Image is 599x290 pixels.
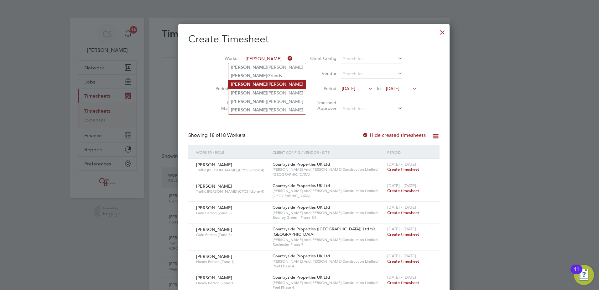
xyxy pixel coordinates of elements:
div: Client Config / Vendor / Site [271,145,386,159]
b: [PERSON_NAME] [231,99,267,104]
div: Worker / Role [195,145,271,159]
span: [DATE] - [DATE] [387,183,416,188]
span: Peel Phase 4 [273,285,384,290]
span: Handy Person (Zone 1) [196,281,268,286]
span: Create timesheet [387,259,419,264]
li: [PERSON_NAME] [228,97,306,106]
span: [PERSON_NAME] And [PERSON_NAME] Construction Limited [273,188,384,193]
input: Search for... [341,105,403,113]
span: Countryside Properties UK Ltd [273,183,330,188]
div: 11 [574,269,579,277]
span: Create timesheet [387,167,419,172]
span: Handy Person (Zone 1) [196,259,268,264]
b: [PERSON_NAME] [231,107,267,113]
span: Traffic [PERSON_NAME] (CPCS) (Zone 4) [196,189,268,194]
span: Create timesheet [387,210,419,215]
span: Countryside Properties ([GEOGRAPHIC_DATA]) Ltd t/a [GEOGRAPHIC_DATA] [273,226,376,237]
input: Search for... [341,55,403,63]
label: Worker [211,56,239,61]
span: [PERSON_NAME] [196,162,232,168]
span: Gate Person (Zone 3) [196,232,268,237]
h2: Create Timesheet [188,33,440,46]
span: 18 Workers [209,132,245,138]
span: [GEOGRAPHIC_DATA] [273,172,384,177]
span: [PERSON_NAME] And [PERSON_NAME] Construction Limited [273,237,384,242]
b: [PERSON_NAME] [231,73,267,78]
span: Peel Phase 4 [273,264,384,269]
li: [PERSON_NAME] [228,63,306,72]
li: Grundy [228,72,306,80]
label: Hiring Manager [211,100,239,111]
span: [DATE] - [DATE] [387,253,416,259]
span: [DATE] - [DATE] [387,275,416,280]
span: [PERSON_NAME] [196,227,232,232]
span: Rochester Phase 7 [273,242,384,247]
label: Timesheet Approver [308,100,336,111]
span: [DATE] - [DATE] [387,162,416,167]
li: [PERSON_NAME] [228,106,306,114]
span: Boorley Green - Phase B4 [273,215,384,220]
span: [PERSON_NAME] And [PERSON_NAME] Construction Limited [273,167,384,172]
label: Vendor [308,71,336,76]
b: [PERSON_NAME] [231,65,267,70]
span: Countryside Properties UK Ltd [273,205,330,210]
span: [DATE] [342,86,355,91]
span: [DATE] - [DATE] [387,205,416,210]
span: [PERSON_NAME] [196,254,232,259]
span: Gate Person (Zone 3) [196,211,268,216]
span: To [374,84,383,93]
b: [PERSON_NAME] [231,82,267,87]
span: [PERSON_NAME] [196,275,232,281]
label: Period [308,86,336,91]
label: Period Type [211,86,239,91]
span: Traffic [PERSON_NAME] (CPCS) (Zone 4) [196,168,268,173]
label: Client Config [308,56,336,61]
span: [DATE] - [DATE] [387,226,416,232]
span: [DATE] [386,86,399,91]
span: [PERSON_NAME] [196,205,232,211]
label: Hide created timesheets [362,132,426,138]
input: Search for... [341,70,403,78]
span: [PERSON_NAME] And [PERSON_NAME] Construction Limited [273,259,384,264]
span: Create timesheet [387,232,419,237]
span: Countryside Properties UK Ltd [273,253,330,259]
input: Search for... [243,55,293,63]
span: [PERSON_NAME] And [PERSON_NAME] Construction Limited [273,210,384,215]
button: Open Resource Center, 11 new notifications [574,265,594,285]
span: Countryside Properties UK Ltd [273,275,330,280]
li: [PERSON_NAME] [228,89,306,97]
span: Create timesheet [387,280,419,285]
span: [PERSON_NAME] [196,183,232,189]
li: [PERSON_NAME] [228,80,306,89]
span: Create timesheet [387,188,419,193]
span: [PERSON_NAME] And [PERSON_NAME] Construction Limited [273,280,384,285]
span: Countryside Properties UK Ltd [273,162,330,167]
div: Period [386,145,433,159]
span: [GEOGRAPHIC_DATA] [273,193,384,198]
b: [PERSON_NAME] [231,90,267,96]
label: Site [211,71,239,76]
span: 18 of [209,132,220,138]
div: Showing [188,132,247,139]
